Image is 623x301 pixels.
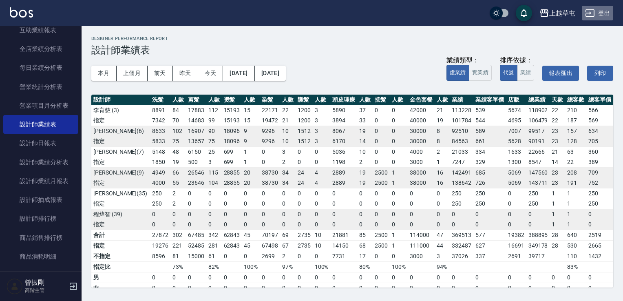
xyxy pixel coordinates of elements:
[473,95,506,105] th: 業績客單價
[516,5,532,21] button: save
[330,95,357,105] th: 頭皮理療
[242,167,260,178] td: 20
[206,146,222,157] td: 25
[357,157,373,168] td: 2
[150,146,170,157] td: 5148
[390,105,408,115] td: 0
[526,105,550,115] td: 118902
[313,126,331,136] td: 3
[357,188,373,199] td: 0
[313,178,331,188] td: 4
[280,95,296,105] th: 人數
[390,126,408,136] td: 0
[170,95,186,105] th: 人數
[549,8,575,18] div: 上越草屯
[446,56,492,65] div: 業績類型：
[506,157,526,168] td: 1300
[550,95,565,105] th: 天數
[526,115,550,126] td: 106479
[550,157,565,168] td: 14
[296,167,313,178] td: 24
[526,157,550,168] td: 8547
[186,115,206,126] td: 14683
[526,188,550,199] td: 250
[435,199,450,209] td: 0
[206,188,222,199] td: 0
[3,134,78,153] a: 設計師日報表
[260,157,280,168] td: 0
[3,172,78,190] a: 設計師業績月報表
[330,105,357,115] td: 5890
[10,7,33,18] img: Logo
[91,199,150,209] td: 指定
[280,157,296,168] td: 2
[586,105,613,115] td: 566
[565,167,586,178] td: 208
[373,157,390,168] td: 0
[450,188,473,199] td: 250
[450,167,473,178] td: 142491
[408,178,435,188] td: 38000
[280,167,296,178] td: 34
[473,157,506,168] td: 329
[222,157,242,168] td: 699
[565,188,586,199] td: 1
[91,167,150,178] td: [PERSON_NAME](9)
[506,136,526,147] td: 5628
[3,21,78,40] a: 互助業績報表
[582,6,613,21] button: 登出
[357,146,373,157] td: 10
[242,146,260,157] td: 1
[242,105,260,115] td: 15
[313,188,331,199] td: 0
[473,188,506,199] td: 250
[450,115,473,126] td: 101784
[357,115,373,126] td: 33
[373,95,390,105] th: 接髮
[565,178,586,188] td: 191
[3,115,78,134] a: 設計師業績表
[3,40,78,58] a: 全店業績分析表
[242,115,260,126] td: 15
[206,167,222,178] td: 115
[408,105,435,115] td: 42000
[435,188,450,199] td: 0
[296,199,313,209] td: 0
[390,157,408,168] td: 0
[296,126,313,136] td: 1512
[150,136,170,147] td: 5833
[313,95,331,105] th: 人數
[550,126,565,136] td: 23
[435,115,450,126] td: 19
[150,167,170,178] td: 4949
[296,146,313,157] td: 0
[3,228,78,247] a: 商品銷售排行榜
[357,105,373,115] td: 37
[170,188,186,199] td: 2
[186,178,206,188] td: 23646
[242,126,260,136] td: 9
[280,178,296,188] td: 34
[206,95,222,105] th: 人數
[586,115,613,126] td: 569
[3,190,78,209] a: 設計師抽成報表
[3,77,78,96] a: 營業統計分析表
[242,157,260,168] td: 1
[91,44,613,56] h3: 設計師業績表
[550,178,565,188] td: 23
[170,126,186,136] td: 102
[25,279,66,287] h5: 曾振剛
[3,247,78,266] a: 商品消耗明細
[186,199,206,209] td: 0
[390,178,408,188] td: 1
[330,178,357,188] td: 2889
[296,95,313,105] th: 護髮
[565,157,586,168] td: 22
[506,105,526,115] td: 5674
[148,66,173,81] button: 前天
[506,188,526,199] td: 0
[500,65,517,81] button: 代號
[242,95,260,105] th: 人數
[586,146,613,157] td: 360
[296,178,313,188] td: 24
